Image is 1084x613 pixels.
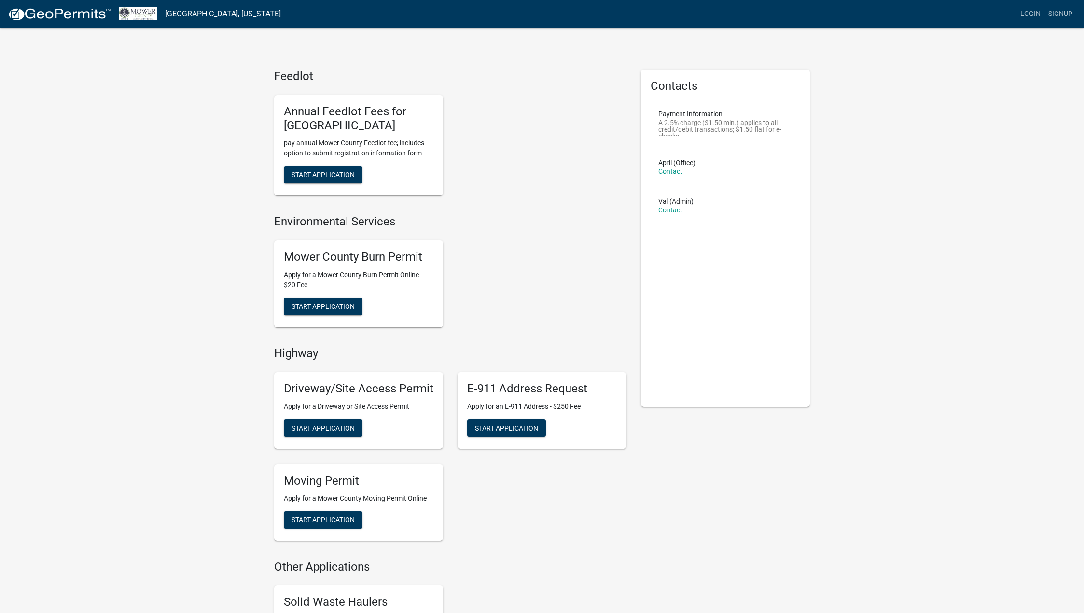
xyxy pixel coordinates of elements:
a: Signup [1044,5,1076,23]
h5: Mower County Burn Permit [284,250,433,264]
span: Start Application [292,171,355,179]
p: Apply for a Mower County Burn Permit Online - $20 Fee [284,270,433,290]
h5: Contacts [651,79,800,93]
p: Apply for a Mower County Moving Permit Online [284,493,433,503]
p: pay annual Mower County Feedlot fee; includes option to submit registration information form [284,138,433,158]
a: Contact [658,206,682,214]
img: Mower County, Minnesota [119,7,157,20]
p: April (Office) [658,159,695,166]
p: Val (Admin) [658,198,694,205]
a: Login [1016,5,1044,23]
h4: Environmental Services [274,215,626,229]
p: Apply for an E-911 Address - $250 Fee [467,402,617,412]
h5: E-911 Address Request [467,382,617,396]
h5: Solid Waste Haulers [284,595,433,609]
button: Start Application [284,166,362,183]
p: Payment Information [658,111,792,117]
h5: Annual Feedlot Fees for [GEOGRAPHIC_DATA] [284,105,433,133]
span: Start Application [292,424,355,432]
button: Start Application [284,419,362,437]
h4: Highway [274,347,626,361]
a: Contact [658,167,682,175]
h4: Other Applications [274,560,626,574]
button: Start Application [284,298,362,315]
p: A 2.5% charge ($1.50 min.) applies to all credit/debit transactions; $1.50 flat for e-checks [658,119,792,136]
span: Start Application [475,424,538,432]
h4: Feedlot [274,70,626,84]
button: Start Application [467,419,546,437]
p: Apply for a Driveway or Site Access Permit [284,402,433,412]
button: Start Application [284,511,362,529]
h5: Driveway/Site Access Permit [284,382,433,396]
h5: Moving Permit [284,474,433,488]
a: [GEOGRAPHIC_DATA], [US_STATE] [165,6,281,22]
span: Start Application [292,516,355,524]
span: Start Application [292,302,355,310]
